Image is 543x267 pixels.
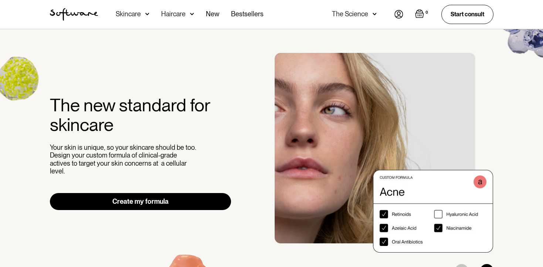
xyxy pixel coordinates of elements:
[190,10,194,18] img: arrow down
[275,53,493,253] div: 1 / 3
[373,10,377,18] img: arrow down
[50,193,231,210] a: Create my formula
[332,10,368,18] div: The Science
[441,5,493,24] a: Start consult
[424,9,430,16] div: 0
[50,143,198,175] p: Your skin is unique, so your skincare should be too. Design your custom formula of clinical-grade...
[50,95,231,135] h2: The new standard for skincare
[116,10,141,18] div: Skincare
[50,8,98,21] img: Software Logo
[415,9,430,20] a: Open cart
[145,10,149,18] img: arrow down
[161,10,186,18] div: Haircare
[50,8,98,21] a: home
